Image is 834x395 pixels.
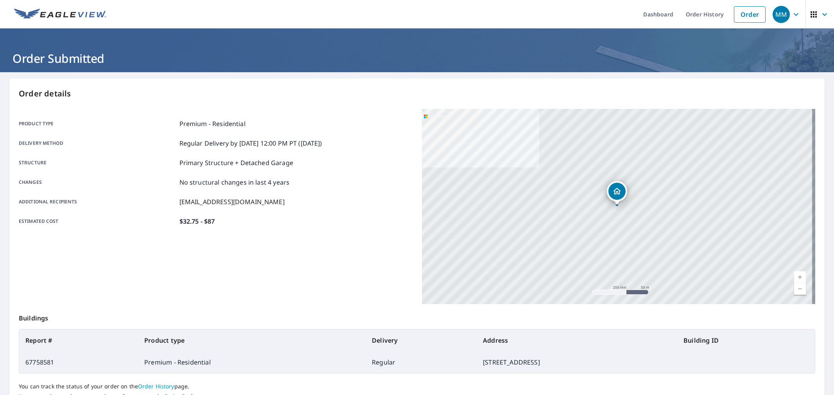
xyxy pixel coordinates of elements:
[19,178,176,187] p: Changes
[19,351,138,373] td: 67758581
[19,217,176,226] p: Estimated cost
[366,329,477,351] th: Delivery
[794,271,806,283] a: Current Level 17, Zoom In
[19,119,176,128] p: Product type
[773,6,790,23] div: MM
[179,217,215,226] p: $32.75 - $87
[19,329,138,351] th: Report #
[366,351,477,373] td: Regular
[179,197,285,206] p: [EMAIL_ADDRESS][DOMAIN_NAME]
[179,178,290,187] p: No structural changes in last 4 years
[734,6,766,23] a: Order
[19,197,176,206] p: Additional recipients
[477,351,677,373] td: [STREET_ADDRESS]
[9,50,825,66] h1: Order Submitted
[19,139,176,148] p: Delivery method
[19,88,815,100] p: Order details
[14,9,106,20] img: EV Logo
[19,158,176,167] p: Structure
[19,383,815,390] p: You can track the status of your order on the page.
[477,329,677,351] th: Address
[794,283,806,295] a: Current Level 17, Zoom Out
[138,383,174,390] a: Order History
[677,329,815,351] th: Building ID
[607,181,627,205] div: Dropped pin, building 1, Residential property, 77 E Main St Norton, MA 02766
[19,304,815,329] p: Buildings
[179,139,322,148] p: Regular Delivery by [DATE] 12:00 PM PT ([DATE])
[179,119,246,128] p: Premium - Residential
[138,329,366,351] th: Product type
[179,158,293,167] p: Primary Structure + Detached Garage
[138,351,366,373] td: Premium - Residential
